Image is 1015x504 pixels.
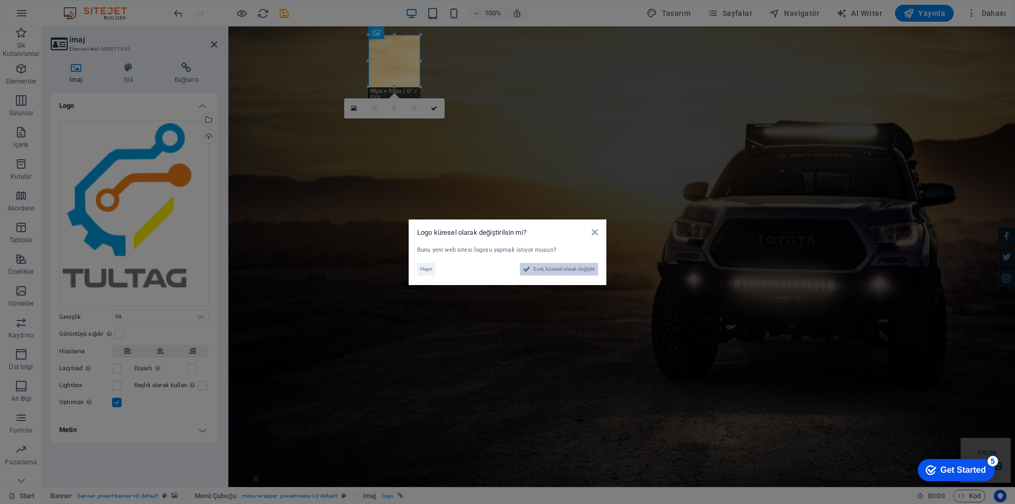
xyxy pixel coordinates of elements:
[29,12,74,21] div: Get Started
[417,228,527,236] span: Logo küresel olarak değiştirilsin mi?
[420,263,432,276] span: Hayır
[6,5,83,28] div: Get Started 5 items remaining, 0% complete
[76,2,86,13] div: 5
[520,263,598,276] button: Evet, küresel olarak değiştir
[533,263,595,276] span: Evet, küresel olarak değiştir
[24,450,31,456] button: 1
[417,263,435,276] button: Hayır
[417,246,598,255] div: Bunu yeni web sitesi logosu yapmak istiyor musun?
